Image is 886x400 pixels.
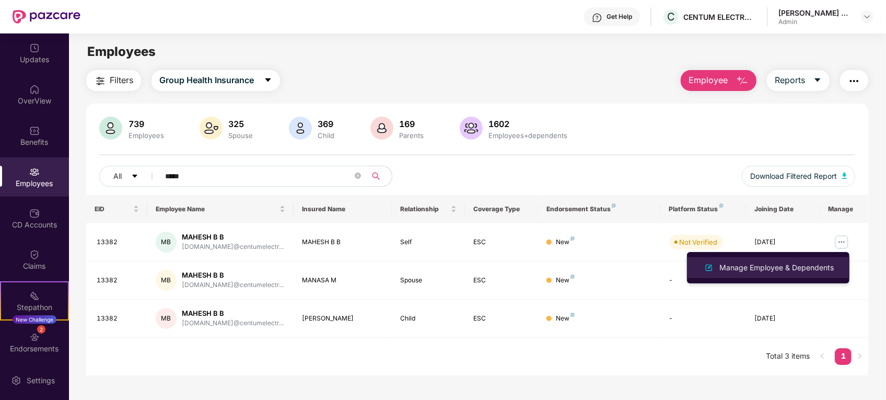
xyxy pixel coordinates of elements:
img: svg+xml;base64,PHN2ZyB4bWxucz0iaHR0cDovL3d3dy53My5vcmcvMjAwMC9zdmciIHdpZHRoPSIyNCIgaGVpZ2h0PSIyNC... [94,75,107,87]
button: left [814,348,831,365]
div: ESC [473,276,530,285]
span: Employee [689,74,728,87]
td: - [661,261,747,300]
div: [DOMAIN_NAME]@centumelectr... [182,242,284,252]
div: [DATE] [754,314,811,324]
img: svg+xml;base64,PHN2ZyB4bWxucz0iaHR0cDovL3d3dy53My5vcmcvMjAwMC9zdmciIHdpZHRoPSI4IiBoZWlnaHQ9IjgiIH... [570,313,575,317]
button: Employee [681,70,756,91]
li: Next Page [852,348,868,365]
img: svg+xml;base64,PHN2ZyBpZD0iRW1wbG95ZWVzIiB4bWxucz0iaHR0cDovL3d3dy53My5vcmcvMjAwMC9zdmciIHdpZHRoPS... [29,167,40,177]
button: Allcaret-down [99,166,163,187]
div: MB [156,232,177,253]
div: New [556,276,575,285]
div: 739 [126,119,166,129]
div: Employees [126,131,166,140]
div: 169 [398,119,426,129]
th: Manage [820,195,869,223]
img: svg+xml;base64,PHN2ZyBpZD0iSGVscC0zMngzMiIgeG1sbnM9Imh0dHA6Ly93d3cudzMub3JnLzIwMDAvc3ZnIiB3aWR0aD... [592,13,602,23]
a: 1 [835,348,852,364]
th: Insured Name [294,195,391,223]
div: 13382 [97,237,139,247]
div: Settings [24,375,58,386]
img: svg+xml;base64,PHN2ZyBpZD0iU2V0dGluZy0yMHgyMCIgeG1sbnM9Imh0dHA6Ly93d3cudzMub3JnLzIwMDAvc3ZnIiB3aW... [11,375,21,386]
img: svg+xml;base64,PHN2ZyB4bWxucz0iaHR0cDovL3d3dy53My5vcmcvMjAwMC9zdmciIHdpZHRoPSI4IiBoZWlnaHQ9IjgiIH... [570,236,575,241]
span: caret-down [264,76,272,85]
div: New [556,314,575,324]
span: close-circle [355,172,361,181]
img: svg+xml;base64,PHN2ZyBpZD0iQmVuZWZpdHMiIHhtbG5zPSJodHRwOi8vd3d3LnczLm9yZy8yMDAwL3N2ZyIgd2lkdGg9Ij... [29,125,40,136]
div: [PERSON_NAME] [302,314,383,324]
img: svg+xml;base64,PHN2ZyB4bWxucz0iaHR0cDovL3d3dy53My5vcmcvMjAwMC9zdmciIHhtbG5zOnhsaW5rPSJodHRwOi8vd3... [200,117,223,140]
div: Platform Status [669,205,738,213]
div: [DOMAIN_NAME]@centumelectr... [182,318,284,328]
div: Spouse [227,131,255,140]
img: svg+xml;base64,PHN2ZyB4bWxucz0iaHR0cDovL3d3dy53My5vcmcvMjAwMC9zdmciIHhtbG5zOnhsaW5rPSJodHRwOi8vd3... [460,117,483,140]
div: Endorsement Status [546,205,652,213]
span: Filters [110,74,133,87]
div: MAHESH B B [182,308,284,318]
span: EID [95,205,131,213]
div: 1602 [487,119,570,129]
img: svg+xml;base64,PHN2ZyB4bWxucz0iaHR0cDovL3d3dy53My5vcmcvMjAwMC9zdmciIHhtbG5zOnhsaW5rPSJodHRwOi8vd3... [99,117,122,140]
img: svg+xml;base64,PHN2ZyBpZD0iRHJvcGRvd24tMzJ4MzIiIHhtbG5zPSJodHRwOi8vd3d3LnczLm9yZy8yMDAwL3N2ZyIgd2... [863,13,871,21]
div: Admin [778,18,852,26]
div: [PERSON_NAME] B S [778,8,852,18]
button: search [366,166,392,187]
img: svg+xml;base64,PHN2ZyBpZD0iQ0RfQWNjb3VudHMiIGRhdGEtbmFtZT0iQ0QgQWNjb3VudHMiIHhtbG5zPSJodHRwOi8vd3... [29,208,40,219]
span: Employees [87,44,156,59]
button: Filters [86,70,141,91]
div: Not Verified [680,237,718,247]
div: [DOMAIN_NAME]@centumelectr... [182,280,284,290]
span: right [857,353,863,359]
span: Relationship [400,205,449,213]
div: [DATE] [754,237,811,247]
div: MANASA M [302,276,383,285]
span: Group Health Insurance [159,74,254,87]
div: 13382 [97,276,139,285]
li: 1 [835,348,852,365]
img: svg+xml;base64,PHN2ZyB4bWxucz0iaHR0cDovL3d3dy53My5vcmcvMjAwMC9zdmciIHhtbG5zOnhsaW5rPSJodHRwOi8vd3... [736,75,749,87]
div: ESC [473,314,530,324]
div: ESC [473,237,530,247]
img: svg+xml;base64,PHN2ZyBpZD0iRW5kb3JzZW1lbnRzIiB4bWxucz0iaHR0cDovL3d3dy53My5vcmcvMjAwMC9zdmciIHdpZH... [29,332,40,342]
img: svg+xml;base64,PHN2ZyB4bWxucz0iaHR0cDovL3d3dy53My5vcmcvMjAwMC9zdmciIHdpZHRoPSIyMSIgaGVpZ2h0PSIyMC... [29,291,40,301]
div: 13382 [97,314,139,324]
div: Child [316,131,337,140]
span: close-circle [355,173,361,179]
span: Employee Name [156,205,278,213]
span: left [819,353,825,359]
img: svg+xml;base64,PHN2ZyB4bWxucz0iaHR0cDovL3d3dy53My5vcmcvMjAwMC9zdmciIHdpZHRoPSI4IiBoZWlnaHQ9IjgiIH... [719,203,724,208]
button: right [852,348,868,365]
span: Reports [775,74,805,87]
div: Stepathon [1,302,68,313]
div: New [556,237,575,247]
th: Coverage Type [465,195,538,223]
th: Employee Name [147,195,294,223]
span: caret-down [813,76,822,85]
img: svg+xml;base64,PHN2ZyBpZD0iVXBkYXRlZCIgeG1sbnM9Imh0dHA6Ly93d3cudzMub3JnLzIwMDAvc3ZnIiB3aWR0aD0iMj... [29,43,40,53]
div: CENTUM ELECTRONICS LIMITED [683,12,756,22]
th: Relationship [392,195,465,223]
div: Spouse [400,276,457,285]
img: manageButton [833,234,850,250]
img: svg+xml;base64,PHN2ZyB4bWxucz0iaHR0cDovL3d3dy53My5vcmcvMjAwMC9zdmciIHdpZHRoPSIyNCIgaGVpZ2h0PSIyNC... [848,75,860,87]
span: Download Filtered Report [750,170,837,182]
img: svg+xml;base64,PHN2ZyB4bWxucz0iaHR0cDovL3d3dy53My5vcmcvMjAwMC9zdmciIHdpZHRoPSI4IiBoZWlnaHQ9IjgiIH... [570,275,575,279]
div: Child [400,314,457,324]
div: Employees+dependents [487,131,570,140]
img: svg+xml;base64,PHN2ZyB4bWxucz0iaHR0cDovL3d3dy53My5vcmcvMjAwMC9zdmciIHdpZHRoPSI4IiBoZWlnaHQ9IjgiIH... [612,203,616,208]
span: search [366,172,387,180]
img: svg+xml;base64,PHN2ZyBpZD0iQ2xhaW0iIHhtbG5zPSJodHRwOi8vd3d3LnczLm9yZy8yMDAwL3N2ZyIgd2lkdGg9IjIwIi... [29,249,40,260]
img: svg+xml;base64,PHN2ZyBpZD0iSG9tZSIgeG1sbnM9Imh0dHA6Ly93d3cudzMub3JnLzIwMDAvc3ZnIiB3aWR0aD0iMjAiIG... [29,84,40,95]
div: 369 [316,119,337,129]
div: MB [156,308,177,329]
div: MAHESH B B [182,270,284,280]
li: Previous Page [814,348,831,365]
div: New Challenge [13,315,56,324]
button: Download Filtered Report [742,166,856,187]
img: svg+xml;base64,PHN2ZyB4bWxucz0iaHR0cDovL3d3dy53My5vcmcvMjAwMC9zdmciIHhtbG5zOnhsaW5rPSJodHRwOi8vd3... [370,117,393,140]
img: svg+xml;base64,PHN2ZyB4bWxucz0iaHR0cDovL3d3dy53My5vcmcvMjAwMC9zdmciIHhtbG5zOnhsaW5rPSJodHRwOi8vd3... [703,261,715,274]
div: Self [400,237,457,247]
span: caret-down [131,173,138,181]
th: EID [86,195,147,223]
